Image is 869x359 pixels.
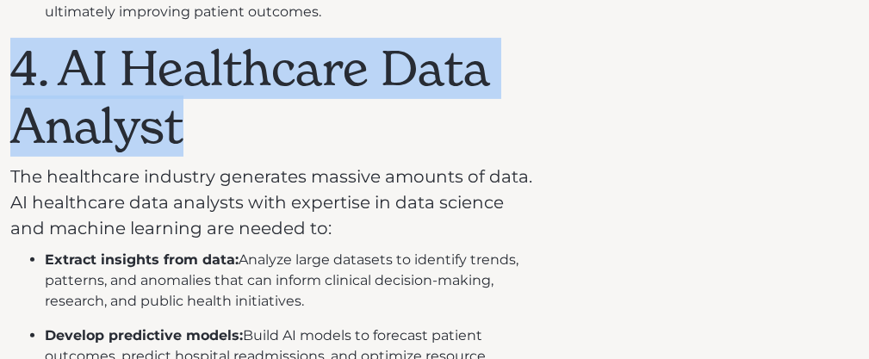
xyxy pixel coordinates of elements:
p: The healthcare industry generates massive amounts of data. AI healthcare data analysts with exper... [10,164,533,241]
strong: Develop predictive models: [45,327,243,344]
li: Analyze large datasets to identify trends, patterns, and anomalies that can inform clinical decis... [45,250,533,312]
h1: 4. AI Healthcare Data Analyst [10,40,533,155]
strong: Extract insights from data: [45,251,239,268]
